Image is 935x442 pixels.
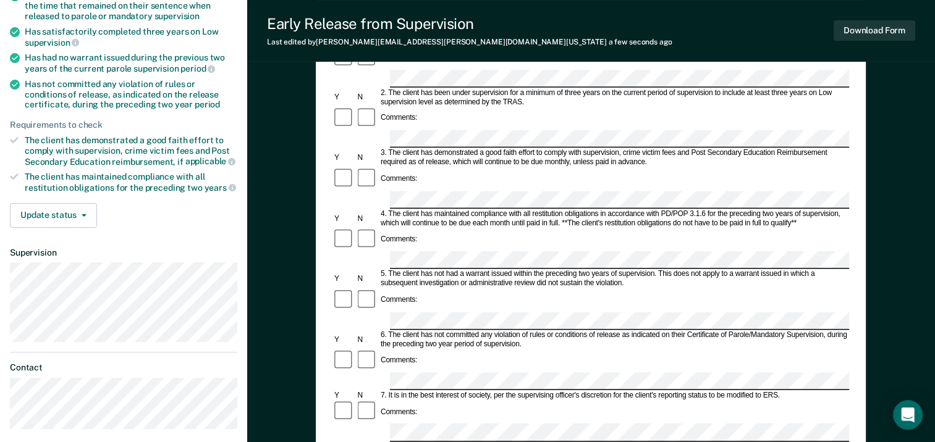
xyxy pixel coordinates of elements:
span: period [180,64,215,73]
div: 2. The client has been under supervision for a minimum of three years on the current period of su... [379,88,849,107]
div: N [356,275,379,284]
div: Comments: [379,356,419,365]
div: Comments: [379,407,419,417]
div: N [356,335,379,344]
div: Y [332,335,355,344]
span: supervision [25,38,79,48]
div: N [356,153,379,162]
dt: Contact [10,362,237,373]
div: N [356,214,379,223]
div: Open Intercom Messenger [893,400,923,430]
div: Comments: [379,114,419,123]
div: 6. The client has not committed any violation of rules or conditions of release as indicated on t... [379,330,849,349]
div: Has had no warrant issued during the previous two years of the current parole supervision [25,52,237,73]
div: The client has maintained compliance with all restitution obligations for the preceding two [25,172,237,193]
div: 4. The client has maintained compliance with all restitution obligations in accordance with PD/PO... [379,209,849,228]
span: supervision [154,11,200,21]
div: 7. It is in the best interest of society, per the supervising officer's discretion for the client... [379,391,849,400]
div: Has satisfactorily completed three years on Low [25,27,237,48]
span: years [205,183,236,193]
div: Has not committed any violation of rules or conditions of release, as indicated on the release ce... [25,79,237,110]
div: 3. The client has demonstrated a good faith effort to comply with supervision, crime victim fees ... [379,149,849,167]
button: Update status [10,203,97,228]
dt: Supervision [10,248,237,258]
div: Comments: [379,174,419,183]
div: 5. The client has not had a warrant issued within the preceding two years of supervision. This do... [379,270,849,288]
div: Early Release from Supervision [267,15,672,33]
div: Y [332,153,355,162]
div: Last edited by [PERSON_NAME][EMAIL_ADDRESS][PERSON_NAME][DOMAIN_NAME][US_STATE] [267,38,672,46]
div: N [356,391,379,400]
div: Comments: [379,296,419,305]
button: Download Form [834,20,915,41]
div: N [356,93,379,102]
div: The client has demonstrated a good faith effort to comply with supervision, crime victim fees and... [25,135,237,167]
div: Y [332,275,355,284]
div: Y [332,391,355,400]
span: period [195,99,220,109]
div: Y [332,93,355,102]
div: Y [332,214,355,223]
div: Requirements to check [10,120,237,130]
div: Comments: [379,235,419,244]
span: a few seconds ago [609,38,672,46]
span: applicable [185,156,235,166]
